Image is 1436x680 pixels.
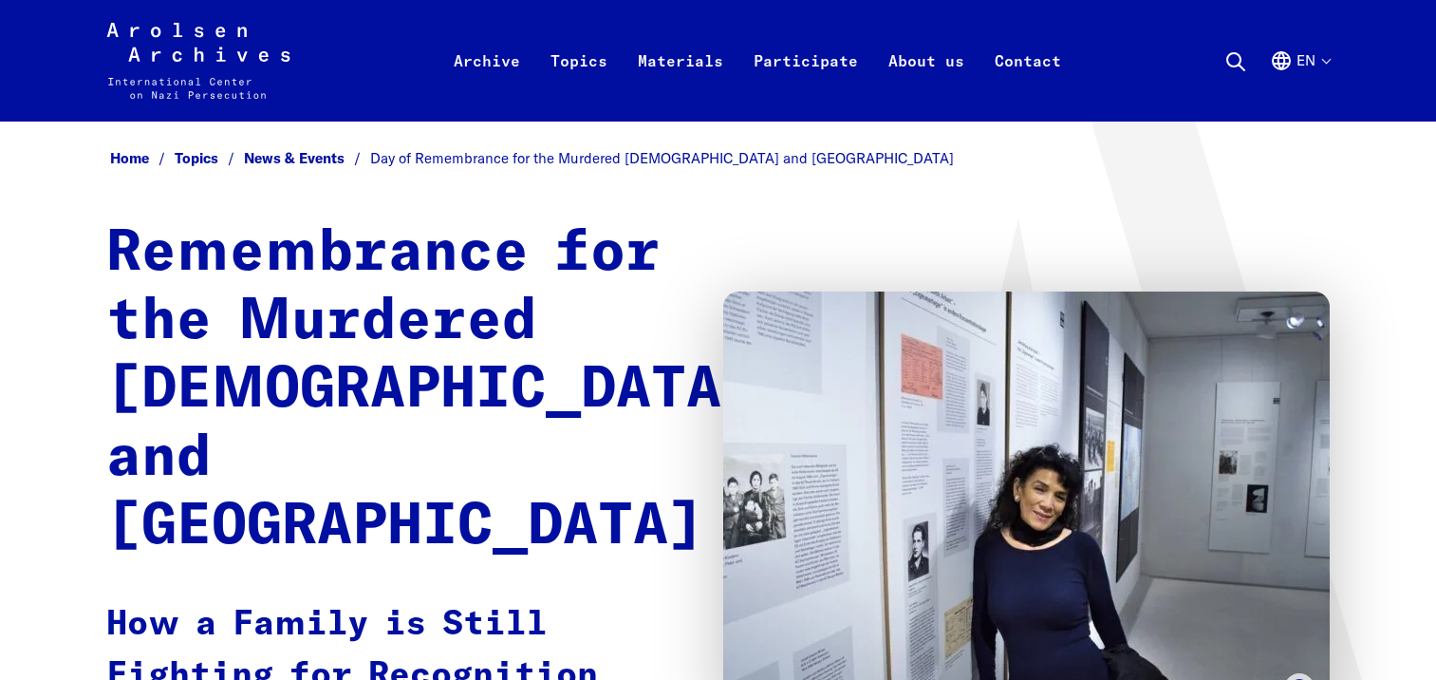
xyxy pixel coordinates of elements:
a: Materials [623,46,738,122]
a: News & Events [244,149,370,167]
strong: Remembrance for the Murdered [DEMOGRAPHIC_DATA] and [GEOGRAPHIC_DATA] [106,225,756,556]
a: Topics [535,46,623,122]
a: Archive [438,46,535,122]
a: Participate [738,46,873,122]
nav: Breadcrumb [106,144,1330,174]
a: Home [110,149,175,167]
span: Day of Remembrance for the Murdered [DEMOGRAPHIC_DATA] and [GEOGRAPHIC_DATA] [370,149,954,167]
button: English, language selection [1270,49,1330,118]
a: About us [873,46,979,122]
a: Contact [979,46,1076,122]
a: Topics [175,149,244,167]
nav: Primary [438,23,1076,99]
